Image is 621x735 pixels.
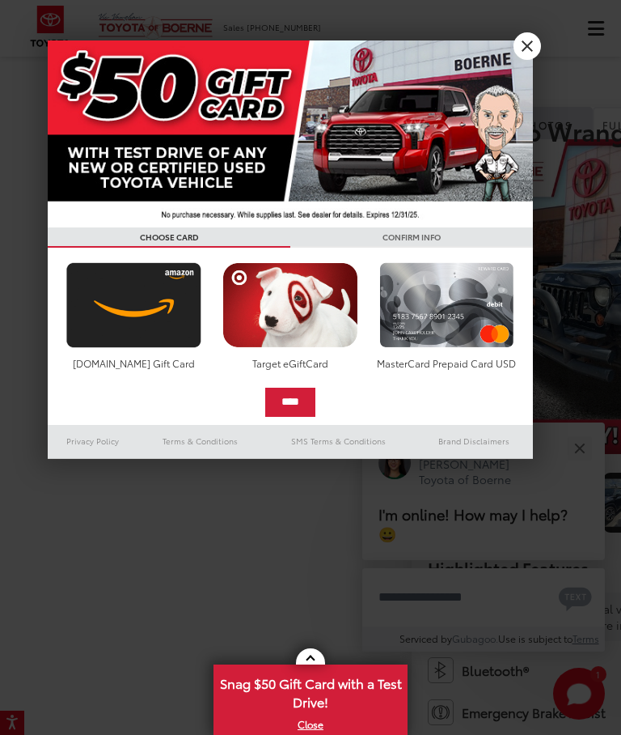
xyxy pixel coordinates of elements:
div: Target eGiftCard [218,356,361,370]
img: mastercard.png [375,262,518,348]
h3: CHOOSE CARD [48,227,290,248]
a: Terms & Conditions [138,431,262,451]
span: Snag $50 Gift Card with a Test Drive! [215,666,406,716]
div: [DOMAIN_NAME] Gift Card [62,356,205,370]
a: Privacy Policy [48,431,138,451]
img: 42635_top_851395.jpg [48,40,533,227]
img: amazoncard.png [62,262,205,348]
div: MasterCard Prepaid Card USD [375,356,518,370]
a: SMS Terms & Conditions [262,431,415,451]
h3: CONFIRM INFO [290,227,533,248]
a: Brand Disclaimers [415,431,533,451]
img: targetcard.png [218,262,361,348]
